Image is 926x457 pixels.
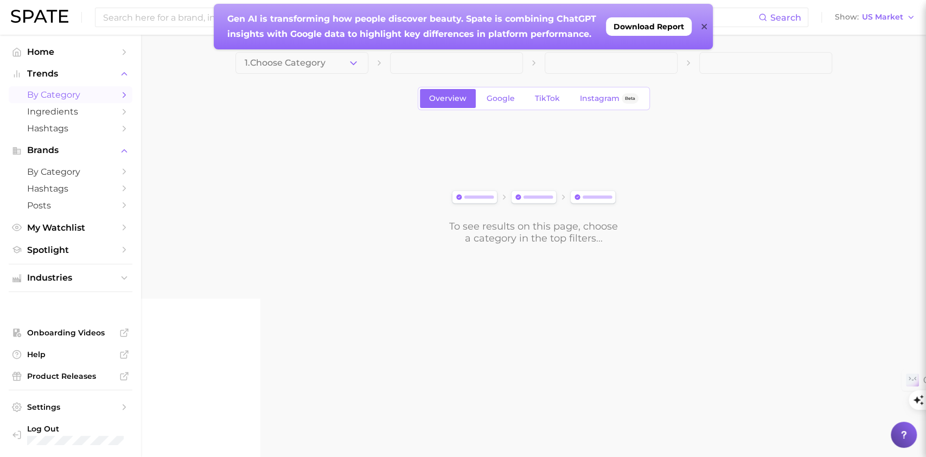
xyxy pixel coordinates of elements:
a: Google [477,89,524,108]
img: SPATE [11,10,68,23]
a: Log out. Currently logged in with e-mail mgenova@elfbeauty.com. [9,421,132,448]
span: Industries [27,273,114,283]
div: To see results on this page, choose a category in the top filters... [449,220,619,244]
span: Show [835,14,859,20]
span: Home [27,47,114,57]
span: Product Releases [27,371,114,381]
span: TikTok [535,94,560,103]
a: Spotlight [9,242,132,258]
span: Onboarding Videos [27,328,114,338]
a: Help [9,346,132,363]
span: 1. Choose Category [245,58,325,68]
span: Beta [625,94,635,103]
span: Settings [27,402,114,412]
input: Search here for a brand, industry, or ingredient [102,8,758,27]
a: Ingredients [9,103,132,120]
span: My Watchlist [27,223,114,233]
span: Ingredients [27,106,114,117]
span: Google [487,94,515,103]
a: Hashtags [9,180,132,197]
a: Posts [9,197,132,214]
button: Brands [9,142,132,158]
img: svg%3e [449,188,619,207]
a: Onboarding Videos [9,325,132,341]
a: Product Releases [9,368,132,384]
span: Hashtags [27,183,114,194]
span: Help [27,350,114,359]
a: Overview [420,89,476,108]
span: by Category [27,167,114,177]
button: Industries [9,270,132,286]
span: Instagram [580,94,620,103]
span: Overview [429,94,467,103]
span: Search [770,12,801,23]
button: Trends [9,66,132,82]
a: My Watchlist [9,219,132,236]
a: by Category [9,163,132,180]
button: ShowUS Market [832,10,918,24]
span: by Category [27,90,114,100]
span: Trends [27,69,114,79]
button: 1.Choose Category [235,52,368,74]
a: InstagramBeta [571,89,648,108]
a: Home [9,43,132,60]
span: Brands [27,145,114,155]
a: TikTok [526,89,569,108]
span: Hashtags [27,123,114,134]
span: Posts [27,200,114,211]
a: Hashtags [9,120,132,137]
a: by Category [9,86,132,103]
span: Log Out [27,424,125,434]
a: Settings [9,399,132,415]
span: US Market [862,14,903,20]
span: Spotlight [27,245,114,255]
